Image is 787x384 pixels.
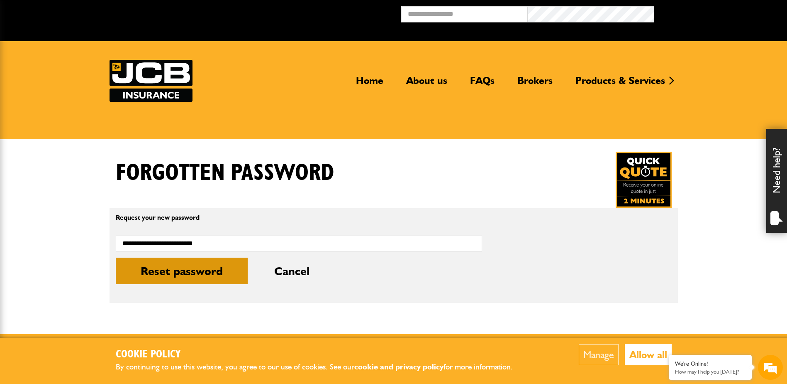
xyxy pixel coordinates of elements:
[766,129,787,233] div: Need help?
[400,74,453,94] a: About us
[354,362,443,372] a: cookie and privacy policy
[675,369,746,375] p: How may I help you today?
[616,152,672,208] a: Get your insurance quote in just 2-minutes
[249,258,334,284] button: Cancel
[116,258,248,284] button: Reset password
[464,74,501,94] a: FAQs
[625,344,672,365] button: Allow all
[569,74,671,94] a: Products & Services
[350,74,390,94] a: Home
[116,361,526,374] p: By continuing to use this website, you agree to our use of cookies. See our for more information.
[110,60,192,102] a: JCB Insurance Services
[116,348,526,361] h2: Cookie Policy
[110,60,192,102] img: JCB Insurance Services logo
[579,344,619,365] button: Manage
[654,6,781,19] button: Broker Login
[511,74,559,94] a: Brokers
[675,360,746,367] div: We're Online!
[116,214,482,221] p: Request your new password
[116,159,334,187] h1: Forgotten password
[616,152,672,208] img: Quick Quote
